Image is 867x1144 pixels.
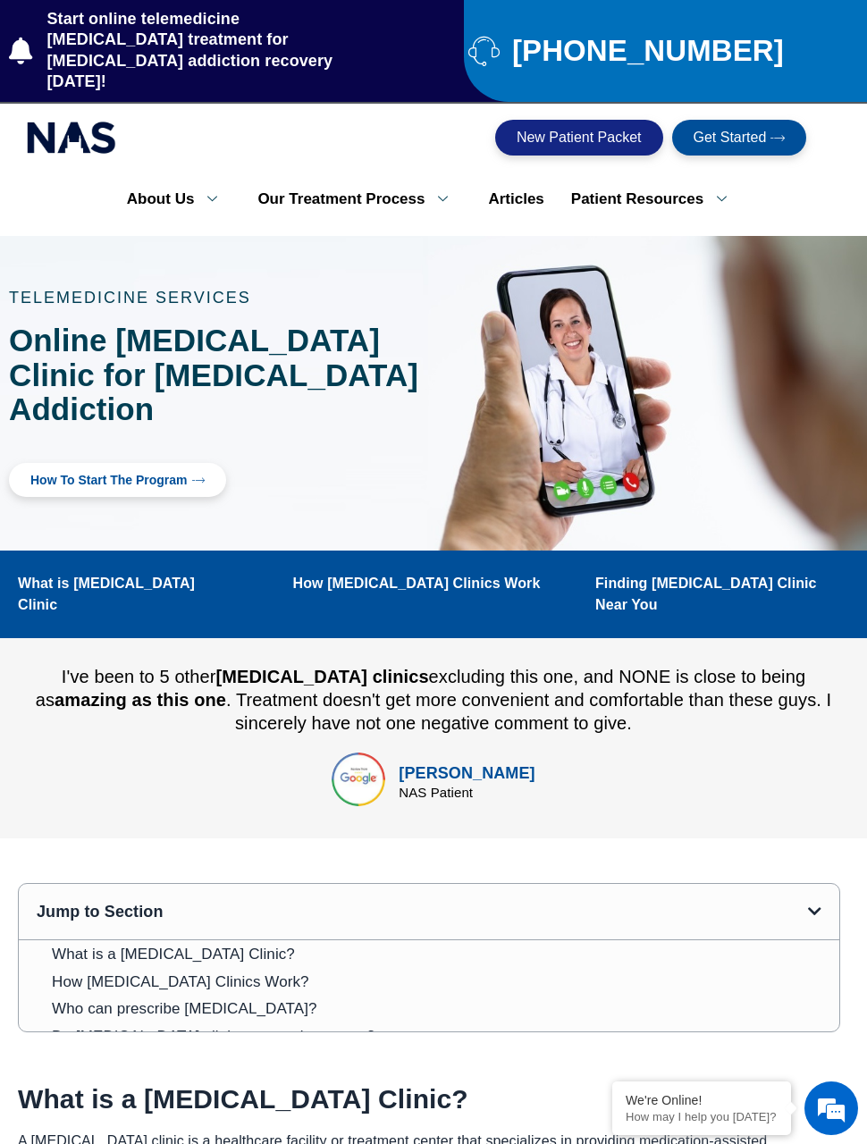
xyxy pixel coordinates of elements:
a: Our Treatment Process [244,181,475,218]
a: Patient Resources [558,181,753,218]
img: top rated online suboxone treatment for opioid addiction treatment in tennessee and texas [332,753,385,806]
a: Finding [MEDICAL_DATA] Clinic Near You [595,573,849,616]
span: Get Started [694,130,767,145]
a: About Us [114,181,245,218]
span: Start online telemedicine [MEDICAL_DATA] treatment for [MEDICAL_DATA] addiction recovery [DATE]! [43,9,376,93]
div: [PERSON_NAME] [399,761,535,786]
span: How to Start the program [30,474,188,486]
b: [MEDICAL_DATA] clinics [215,667,428,686]
a: Get Started [672,120,807,156]
a: How [MEDICAL_DATA] Clinics Work [293,573,541,594]
a: Start online telemedicine [MEDICAL_DATA] treatment for [MEDICAL_DATA] addiction recovery [DATE]! [9,9,376,93]
a: Articles [475,181,557,218]
a: What is [MEDICAL_DATA] Clinic [18,573,238,616]
p: TELEMEDICINE SERVICES [9,290,425,306]
div: NAS Patient [399,786,535,799]
a: How to Start the program [9,463,226,497]
span: [PHONE_NUMBER] [508,41,784,61]
h2: What is a [MEDICAL_DATA] Clinic? [18,1086,831,1113]
b: amazing as this one [55,690,226,710]
div: We're Online! [626,1093,778,1107]
div: Jump to Section [37,902,808,921]
a: How [MEDICAL_DATA] Clinics Work? [52,972,309,992]
div: I've been to 5 other excluding this one, and NONE is close to being as . Treatment doesn't get mo... [27,665,840,735]
a: Who can prescribe [MEDICAL_DATA]? [52,999,317,1019]
p: How may I help you today? [626,1110,778,1123]
div: Open table of contents [808,904,821,919]
img: national addiction specialists online suboxone clinic - logo [27,117,116,158]
span: New Patient Packet [517,130,642,145]
a: What is a [MEDICAL_DATA] Clinic? [52,945,295,964]
a: New Patient Packet [495,120,663,156]
a: [PHONE_NUMBER] [468,35,858,66]
h1: Online [MEDICAL_DATA] Clinic for [MEDICAL_DATA] Addiction [9,324,425,427]
a: Do [MEDICAL_DATA] clinics accept insurance? [52,1027,375,1047]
